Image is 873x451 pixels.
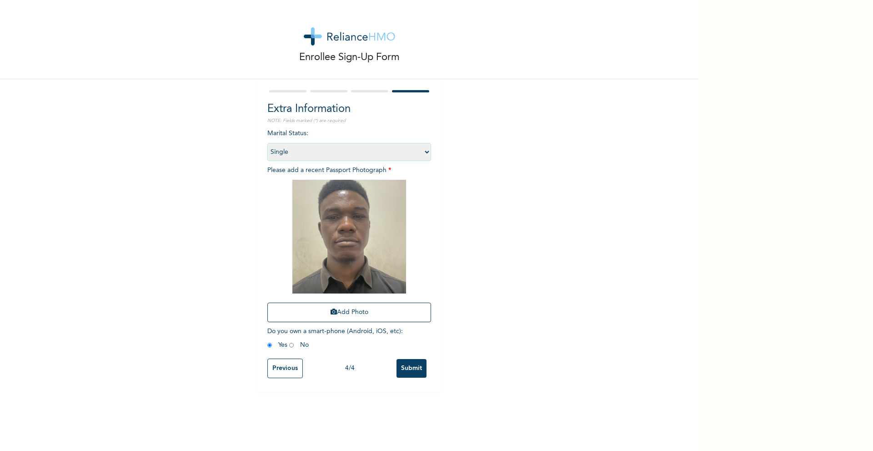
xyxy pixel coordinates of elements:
[267,328,403,348] span: Do you own a smart-phone (Android, iOS, etc) : Yes No
[267,101,431,117] h2: Extra Information
[267,167,431,327] span: Please add a recent Passport Photograph
[267,117,431,124] p: NOTE: Fields marked (*) are required
[292,180,406,294] img: Crop
[304,27,395,46] img: logo
[396,359,426,378] input: Submit
[299,50,400,65] p: Enrollee Sign-Up Form
[267,130,431,155] span: Marital Status :
[303,364,396,373] div: 4 / 4
[267,303,431,322] button: Add Photo
[267,359,303,378] input: Previous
